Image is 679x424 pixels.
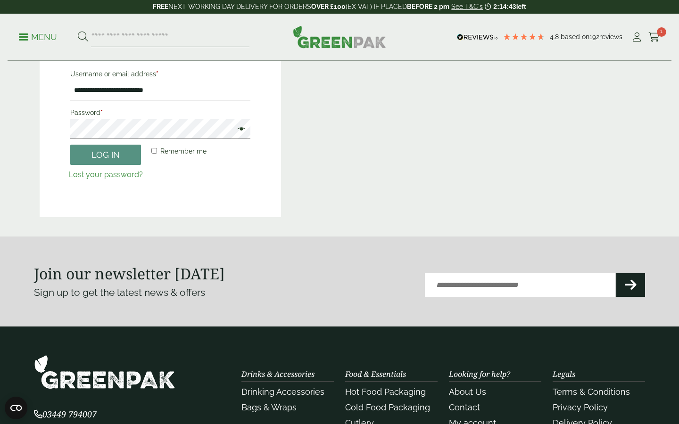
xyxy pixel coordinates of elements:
[241,387,324,397] a: Drinking Accessories
[451,3,483,10] a: See T&C's
[34,285,309,300] p: Sign up to get the latest news & offers
[449,402,480,412] a: Contact
[631,33,643,42] i: My Account
[657,27,666,37] span: 1
[648,33,660,42] i: Cart
[561,33,589,41] span: Based on
[70,145,141,165] button: Log in
[70,106,250,119] label: Password
[449,387,486,397] a: About Us
[553,402,608,412] a: Privacy Policy
[503,33,545,41] div: 4.8 Stars
[241,402,297,412] a: Bags & Wraps
[345,402,430,412] a: Cold Food Packaging
[345,387,426,397] a: Hot Food Packaging
[311,3,346,10] strong: OVER £100
[151,148,157,154] input: Remember me
[34,263,225,284] strong: Join our newsletter [DATE]
[553,387,630,397] a: Terms & Conditions
[153,3,168,10] strong: FREE
[34,355,175,389] img: GreenPak Supplies
[19,32,57,41] a: Menu
[293,25,386,48] img: GreenPak Supplies
[599,33,622,41] span: reviews
[19,32,57,43] p: Menu
[493,3,516,10] span: 2:14:43
[70,67,250,81] label: Username or email address
[550,33,561,41] span: 4.8
[648,30,660,44] a: 1
[34,410,97,419] a: 03449 794007
[69,170,143,179] a: Lost your password?
[5,397,27,419] button: Open CMP widget
[34,408,97,420] span: 03449 794007
[407,3,449,10] strong: BEFORE 2 pm
[589,33,599,41] span: 192
[516,3,526,10] span: left
[160,147,207,155] span: Remember me
[457,34,498,41] img: REVIEWS.io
